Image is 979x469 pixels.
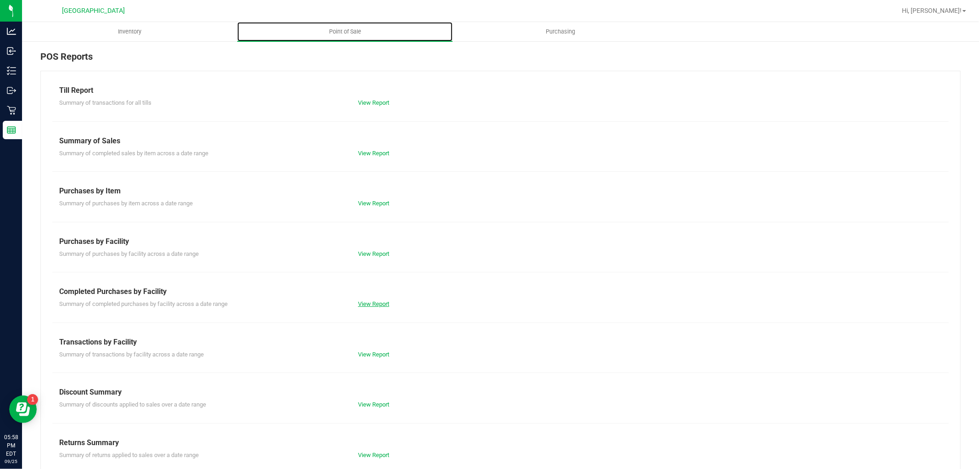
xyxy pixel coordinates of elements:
a: View Report [358,250,389,257]
a: View Report [358,351,389,358]
inline-svg: Outbound [7,86,16,95]
div: Transactions by Facility [59,337,942,348]
iframe: Resource center [9,396,37,423]
a: Purchasing [453,22,668,41]
span: Summary of transactions by facility across a date range [59,351,204,358]
div: POS Reports [40,50,961,71]
span: Summary of completed purchases by facility across a date range [59,300,228,307]
div: Discount Summary [59,387,942,398]
div: Returns Summary [59,437,942,448]
span: Summary of transactions for all tills [59,99,151,106]
div: Completed Purchases by Facility [59,286,942,297]
span: Summary of returns applied to sales over a date range [59,452,199,458]
p: 05:58 PM EDT [4,433,18,458]
span: Purchasing [533,28,587,36]
span: Summary of completed sales by item across a date range [59,150,208,157]
div: Till Report [59,85,942,96]
a: View Report [358,401,389,408]
div: Purchases by Item [59,186,942,197]
a: View Report [358,99,389,106]
span: Summary of purchases by item across a date range [59,200,193,207]
inline-svg: Inventory [7,66,16,75]
a: Point of Sale [237,22,453,41]
a: View Report [358,150,389,157]
inline-svg: Inbound [7,46,16,56]
span: Hi, [PERSON_NAME]! [902,7,962,14]
span: Point of Sale [317,28,374,36]
inline-svg: Analytics [7,27,16,36]
a: View Report [358,200,389,207]
span: [GEOGRAPHIC_DATA] [62,7,125,15]
a: Inventory [22,22,237,41]
div: Purchases by Facility [59,236,942,247]
a: View Report [358,300,389,307]
span: Summary of purchases by facility across a date range [59,250,199,257]
inline-svg: Retail [7,106,16,115]
div: Summary of Sales [59,136,942,147]
span: Inventory [106,28,154,36]
a: View Report [358,452,389,458]
inline-svg: Reports [7,125,16,135]
iframe: Resource center unread badge [27,394,38,405]
p: 09/25 [4,458,18,465]
span: Summary of discounts applied to sales over a date range [59,401,206,408]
